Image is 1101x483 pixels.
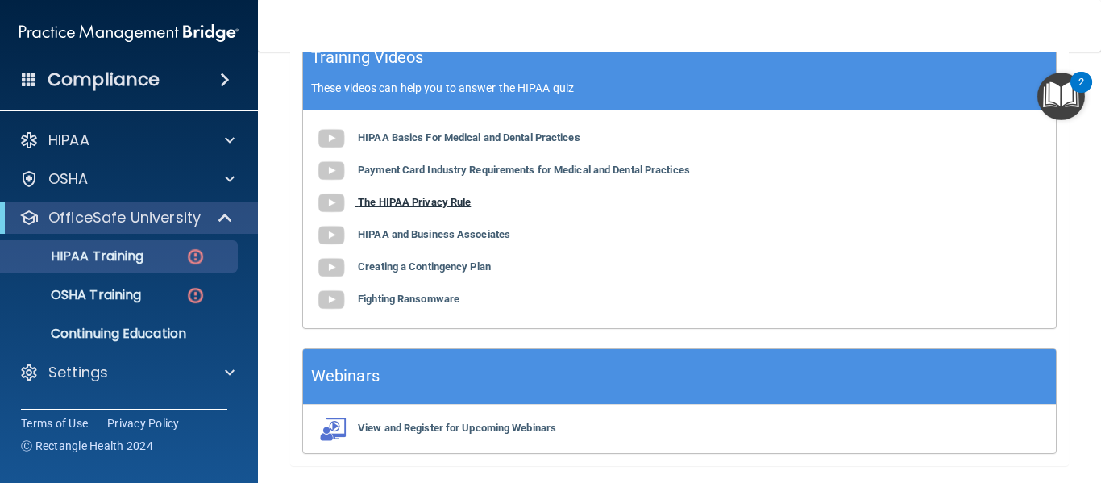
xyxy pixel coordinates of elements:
img: gray_youtube_icon.38fcd6cc.png [315,155,347,187]
img: gray_youtube_icon.38fcd6cc.png [315,219,347,252]
p: OfficeSafe University [48,208,201,227]
img: danger-circle.6113f641.png [185,285,206,306]
img: webinarIcon.c7ebbf15.png [315,417,347,441]
img: PMB logo [19,17,239,49]
p: OSHA Training [10,287,141,303]
div: 2 [1078,82,1084,103]
span: Ⓒ Rectangle Health 2024 [21,438,153,454]
a: Settings [19,363,235,382]
a: Terms of Use [21,415,88,431]
b: Creating a Contingency Plan [358,260,491,273]
button: Open Resource Center, 2 new notifications [1037,73,1085,120]
b: HIPAA Basics For Medical and Dental Practices [358,131,580,144]
b: View and Register for Upcoming Webinars [358,422,556,434]
h5: Webinars [311,362,380,390]
h5: Training Videos [311,44,424,72]
a: Privacy Policy [107,415,180,431]
p: OSHA [48,169,89,189]
p: These videos can help you to answer the HIPAA quiz [311,81,1048,94]
p: Settings [48,363,108,382]
img: danger-circle.6113f641.png [185,247,206,267]
b: Fighting Ransomware [358,293,459,305]
b: The HIPAA Privacy Rule [358,196,471,208]
b: Payment Card Industry Requirements for Medical and Dental Practices [358,164,690,176]
p: Continuing Education [10,326,231,342]
img: gray_youtube_icon.38fcd6cc.png [315,123,347,155]
img: gray_youtube_icon.38fcd6cc.png [315,252,347,284]
a: HIPAA [19,131,235,150]
p: HIPAA Training [10,248,143,264]
b: HIPAA and Business Associates [358,228,510,240]
img: gray_youtube_icon.38fcd6cc.png [315,284,347,316]
h4: Compliance [48,69,160,91]
p: HIPAA [48,131,89,150]
a: OSHA [19,169,235,189]
a: OfficeSafe University [19,208,234,227]
img: gray_youtube_icon.38fcd6cc.png [315,187,347,219]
